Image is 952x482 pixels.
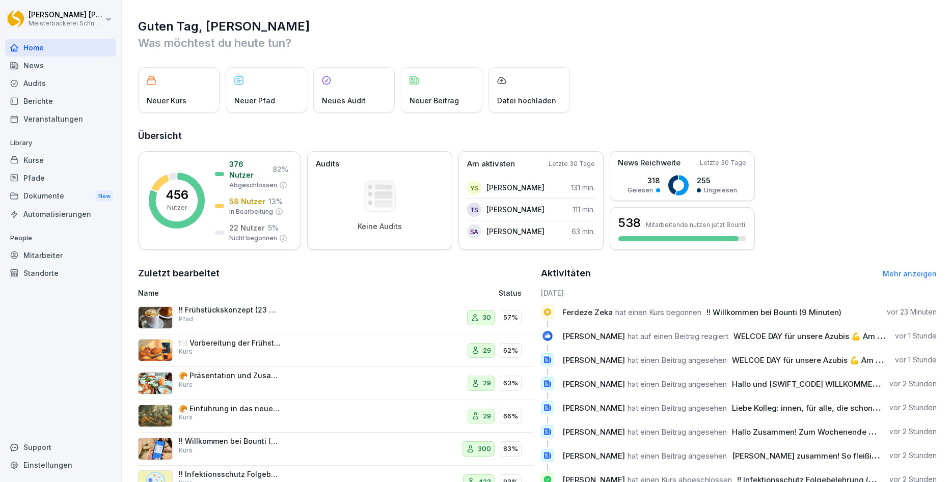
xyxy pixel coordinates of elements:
p: Letzte 30 Tage [549,159,595,168]
p: 255 [697,175,737,186]
span: [PERSON_NAME] [562,451,625,461]
span: [PERSON_NAME] [562,331,625,341]
p: 29 [483,378,491,388]
img: wr9iexfe9rtz8gn9otnyfhnm.png [138,405,173,427]
div: YS [467,181,481,195]
p: 58 Nutzer [229,196,265,207]
span: hat einen Beitrag angesehen [628,379,727,389]
div: Support [5,438,116,456]
p: 131 min. [571,182,595,193]
p: 82 % [273,164,288,175]
p: [PERSON_NAME] [486,204,545,215]
a: 🍽️ Vorbereitung der Frühstückskomponenten am VortagKurs2962% [138,334,534,367]
span: [PERSON_NAME] [562,427,625,437]
p: Keine Audits [358,222,402,231]
p: 22 Nutzer [229,222,265,233]
p: Abgeschlossen [229,181,277,190]
img: zo7l6l53g2bwreev80elz8nf.png [138,306,173,329]
div: Kurse [5,151,116,169]
p: !! Willkommen bei Bounti (9 Minuten) [179,437,281,446]
p: Kurs [179,347,193,356]
p: Neues Audit [322,95,366,106]
p: !! Infektionsschutz Folgebelehrung (nach §43 IfSG) [179,470,281,479]
a: Home [5,39,116,56]
p: 29 [483,346,491,356]
p: [PERSON_NAME] [PERSON_NAME] [29,11,103,19]
h3: 538 [618,214,641,232]
a: Mehr anzeigen [883,269,937,278]
img: xh3bnih80d1pxcetv9zsuevg.png [138,438,173,460]
div: Berichte [5,92,116,110]
p: 300 [478,444,491,454]
p: Was möchtest du heute tun? [138,35,937,51]
img: e9p8yhr1zzycljzf1qfkis0d.png [138,372,173,394]
h2: Aktivitäten [541,266,591,280]
p: News Reichweite [618,157,681,169]
a: Mitarbeiter [5,246,116,264]
p: Letzte 30 Tage [700,158,746,167]
p: vor 2 Stunden [889,450,937,461]
div: SA [467,224,481,239]
p: vor 2 Stunden [889,427,937,437]
p: Kurs [179,380,193,389]
h2: Übersicht [138,129,937,143]
span: [PERSON_NAME] [562,379,625,389]
span: hat einen Beitrag angesehen [628,355,727,365]
p: Meisterbäckerei Schneckenburger [29,20,103,27]
p: 🍽️ Vorbereitung der Frühstückskomponenten am Vortag [179,338,281,348]
p: 83% [503,444,518,454]
a: DokumenteNew [5,187,116,206]
a: Veranstaltungen [5,110,116,128]
span: hat einen Kurs begonnen [615,307,701,317]
p: Name [138,288,386,298]
p: 57% [503,313,518,323]
p: 63 min. [572,226,595,237]
p: Datei hochladen [497,95,556,106]
a: !! Frühstückskonzept (23 Minuten)Pfad3057% [138,301,534,334]
p: vor 1 Stunde [895,355,937,365]
span: [PERSON_NAME] [562,403,625,413]
p: 456 [166,189,188,201]
p: [PERSON_NAME] [486,182,545,193]
p: 13 % [268,196,283,207]
div: Standorte [5,264,116,282]
p: 30 [482,313,491,323]
div: Dokumente [5,187,116,206]
p: Kurs [179,413,193,422]
a: Automatisierungen [5,205,116,223]
p: Pfad [179,315,193,324]
span: [PERSON_NAME] [562,355,625,365]
a: 🥐 Einführung in das neue FrühstückskonzeptKurs2966% [138,400,534,433]
p: 376 Nutzer [229,159,269,180]
p: Am aktivsten [467,158,515,170]
a: !! Willkommen bei Bounti (9 Minuten)Kurs30083% [138,433,534,466]
p: People [5,230,116,246]
p: Library [5,135,116,151]
p: Gelesen [628,186,653,195]
p: vor 2 Stunden [889,379,937,389]
span: Ferdeze Zeka [562,307,613,317]
p: vor 23 Minuten [887,307,937,317]
p: Neuer Pfad [234,95,275,106]
span: hat einen Beitrag angesehen [628,427,727,437]
p: 63% [503,378,518,388]
a: Einstellungen [5,456,116,474]
p: 5 % [268,222,279,233]
h1: Guten Tag, [PERSON_NAME] [138,18,937,35]
span: hat auf einen Beitrag reagiert [628,331,728,341]
span: !! Willkommen bei Bounti (9 Minuten) [706,307,841,317]
a: Audits [5,74,116,92]
p: !! Frühstückskonzept (23 Minuten) [179,305,281,315]
p: Neuer Beitrag [410,95,459,106]
div: TS [467,203,481,217]
p: Neuer Kurs [147,95,186,106]
p: Mitarbeitende nutzen jetzt Bounti [646,221,745,229]
span: hat einen Beitrag angesehen [628,451,727,461]
p: 111 min. [573,204,595,215]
